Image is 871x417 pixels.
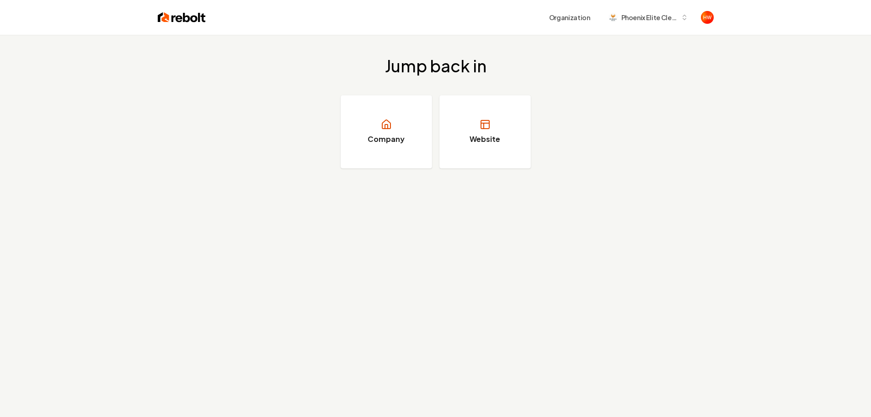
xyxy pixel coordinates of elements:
a: Company [341,95,432,168]
button: Organization [544,9,596,26]
img: Phoenix Elite Cleaning [609,13,618,22]
h2: Jump back in [385,57,486,75]
span: Phoenix Elite Cleaning [621,13,677,22]
h3: Company [368,134,405,145]
img: HSA Websites [701,11,714,24]
button: Open user button [701,11,714,24]
a: Website [439,95,531,168]
img: Rebolt Logo [158,11,206,24]
h3: Website [470,134,500,145]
